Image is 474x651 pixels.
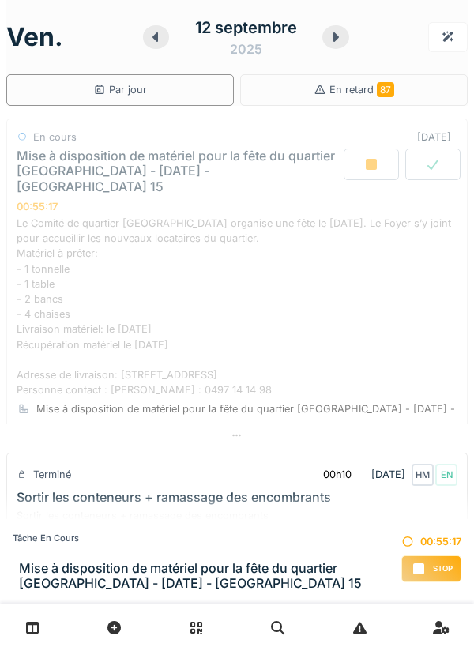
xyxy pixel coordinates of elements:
[13,532,401,545] div: Tâche en cours
[33,467,71,482] div: Terminé
[195,16,297,40] div: 12 septembre
[401,534,461,549] div: 00:55:17
[433,563,453,574] span: Stop
[17,201,58,213] div: 00:55:17
[17,508,457,523] div: Sortir les conteneurs + ramassage des encombrants
[417,130,457,145] div: [DATE]
[17,490,331,505] div: Sortir les conteneurs + ramassage des encombrants
[93,82,147,97] div: Par jour
[6,22,63,52] h1: ven.
[17,216,457,397] div: Le Comité de quartier [GEOGRAPHIC_DATA] organise une fête le [DATE]. Le Foyer s’y joint pour accu...
[412,464,434,486] div: HM
[323,467,352,482] div: 00h10
[329,84,394,96] span: En retard
[33,130,77,145] div: En cours
[17,149,340,194] div: Mise à disposition de matériel pour la fête du quartier [GEOGRAPHIC_DATA] - [DATE] - [GEOGRAPHIC_...
[230,40,262,58] div: 2025
[377,82,394,97] span: 87
[310,460,457,489] div: [DATE]
[435,464,457,486] div: EN
[19,561,401,591] h3: Mise à disposition de matériel pour la fête du quartier [GEOGRAPHIC_DATA] - [DATE] - [GEOGRAPHIC_...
